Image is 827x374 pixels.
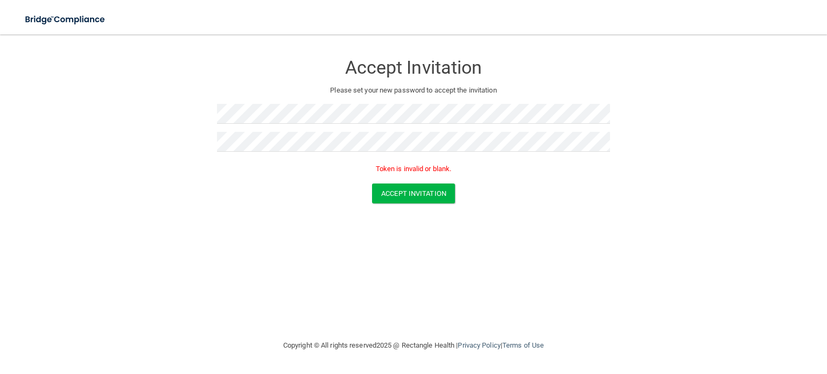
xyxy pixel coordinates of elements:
p: Please set your new password to accept the invitation [225,84,602,97]
a: Privacy Policy [458,341,500,349]
p: Token is invalid or blank. [217,163,610,175]
a: Terms of Use [502,341,544,349]
h3: Accept Invitation [217,58,610,77]
button: Accept Invitation [372,184,455,203]
div: Copyright © All rights reserved 2025 @ Rectangle Health | | [217,328,610,363]
img: bridge_compliance_login_screen.278c3ca4.svg [16,9,115,31]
